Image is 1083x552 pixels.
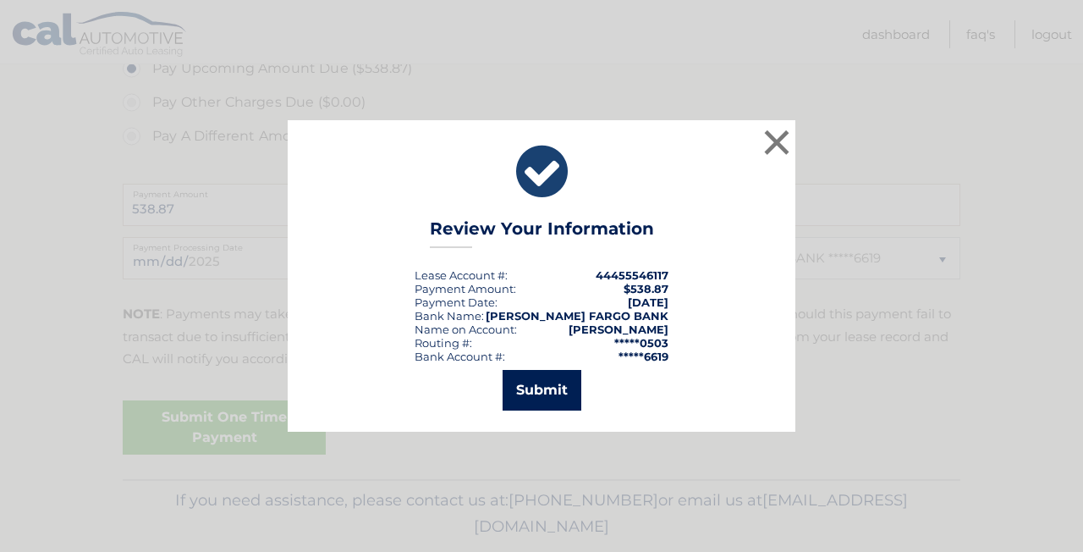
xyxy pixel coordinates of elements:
strong: [PERSON_NAME] FARGO BANK [486,309,668,323]
div: Bank Account #: [415,350,505,363]
div: Name on Account: [415,323,517,336]
button: Submit [503,370,581,411]
div: : [415,295,498,309]
strong: [PERSON_NAME] [569,323,668,336]
div: Lease Account #: [415,268,508,282]
div: Routing #: [415,336,472,350]
h3: Review Your Information [430,218,654,248]
button: × [760,125,794,159]
div: Payment Amount: [415,282,516,295]
span: [DATE] [628,295,668,309]
div: Bank Name: [415,309,484,323]
span: Payment Date [415,295,495,309]
strong: 44455546117 [596,268,668,282]
span: $538.87 [624,282,668,295]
